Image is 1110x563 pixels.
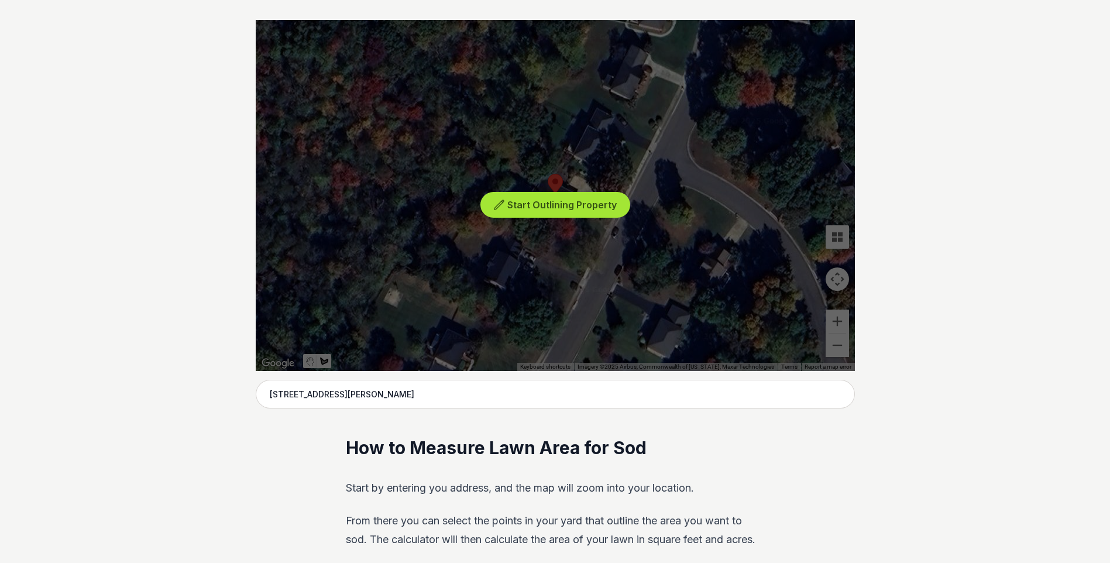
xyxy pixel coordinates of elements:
button: Start Outlining Property [480,192,630,218]
p: Start by entering you address, and the map will zoom into your location. [346,479,764,497]
input: Enter your address to get started [256,380,855,409]
h2: How to Measure Lawn Area for Sod [346,437,764,460]
p: From there you can select the points in your yard that outline the area you want to sod. The calc... [346,511,764,549]
span: Start Outlining Property [507,199,617,211]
